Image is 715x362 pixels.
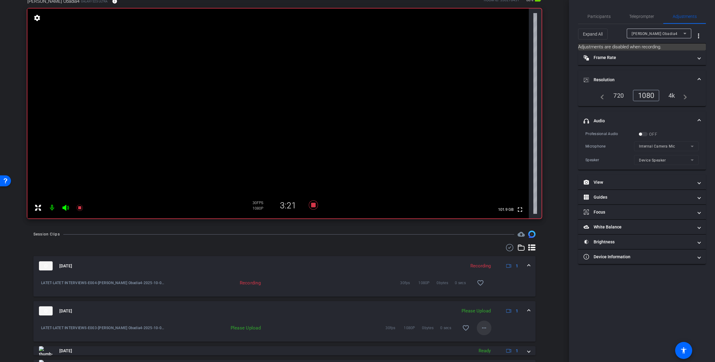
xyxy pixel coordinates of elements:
mat-expansion-panel-header: Focus [578,205,706,219]
mat-expansion-panel-header: White Balance [578,220,706,234]
mat-expansion-panel-header: thumb-nail[DATE]Please Upload1 [33,301,535,321]
span: LATET-LATET INTERVIEWS-E003-[PERSON_NAME] Obadia4-2025-10-08-08-19-59-618-0 [41,325,166,331]
mat-panel-title: Guides [584,194,693,200]
div: thumb-nail[DATE]Please Upload1 [33,321,535,342]
img: thumb-nail [39,261,53,270]
span: [DATE] [59,348,72,354]
mat-panel-title: Brightness [584,239,693,245]
span: Teleprompter [629,14,654,19]
span: [PERSON_NAME] Obadia4 [632,32,678,36]
span: 0bytes [437,280,455,286]
span: 101.9 GB [496,206,516,213]
mat-panel-title: White Balance [584,224,693,230]
div: Session Clips [33,231,60,237]
mat-panel-title: Focus [584,209,693,215]
mat-panel-title: Resolution [584,77,693,83]
button: More Options for Adjustments Panel [691,29,706,43]
span: Adjustments [673,14,697,19]
div: 3:21 [268,200,309,211]
img: thumb-nail [39,306,53,315]
div: Recording [467,263,494,270]
mat-icon: more_vert [695,32,702,40]
mat-icon: settings [33,14,41,22]
span: [DATE] [59,308,72,314]
mat-icon: fullscreen [516,206,524,213]
span: 0 secs [455,280,473,286]
span: 30fps [400,280,418,286]
mat-expansion-panel-header: thumb-nail[DATE]Recording1 [33,256,535,276]
div: Speaker [585,157,634,163]
span: Expand All [583,28,603,40]
span: Destinations for your clips [518,231,525,238]
mat-icon: navigate_next [680,92,687,99]
div: 30 [253,200,268,205]
div: 1080P [253,206,268,211]
mat-expansion-panel-header: Frame Rate [578,50,706,65]
mat-panel-title: Frame Rate [584,54,693,61]
mat-expansion-panel-header: thumb-nail[DATE]Ready1 [33,346,535,355]
mat-icon: cloud_upload [518,231,525,238]
span: LATET-LATET INTERVIEWS-E004-[PERSON_NAME] Obadia4-2025-10-08-08-29-20-623-0 [41,280,166,286]
mat-panel-title: Audio [584,118,693,124]
mat-panel-title: View [584,179,693,186]
img: thumb-nail [39,346,53,355]
div: Recording [166,280,264,286]
div: Microphone [585,143,634,149]
span: 30fps [385,325,404,331]
div: Professional Audio [585,131,639,137]
span: Participants [588,14,611,19]
span: FPS [257,201,263,205]
div: Resolution [578,90,706,106]
mat-icon: more_horiz [480,324,488,332]
span: 1 [516,348,518,354]
div: Please Upload [166,325,264,331]
mat-expansion-panel-header: Brightness [578,235,706,249]
span: 0bytes [422,325,440,331]
label: OFF [648,131,657,137]
span: 1080P [418,280,437,286]
span: 1080P [404,325,422,331]
mat-expansion-panel-header: Device Information [578,249,706,264]
mat-icon: accessibility [680,347,687,354]
mat-panel-title: Device Information [584,254,693,260]
div: Please Upload [459,308,494,315]
span: [DATE] [59,263,72,269]
mat-card: Adjustments are disabled when recording. [578,44,706,50]
button: Expand All [578,29,608,40]
mat-expansion-panel-header: Guides [578,190,706,204]
div: Ready [476,347,494,354]
mat-expansion-panel-header: Resolution [578,70,706,90]
img: Session clips [528,231,535,238]
div: Audio [578,131,706,170]
span: 1 [516,308,518,314]
mat-icon: favorite_border [462,324,469,332]
mat-icon: navigate_before [597,92,604,99]
span: 1 [516,263,518,269]
span: 0 secs [440,325,459,331]
mat-icon: favorite_border [477,279,484,287]
mat-expansion-panel-header: View [578,175,706,190]
mat-expansion-panel-header: Audio [578,111,706,131]
div: thumb-nail[DATE]Recording1 [33,276,535,297]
